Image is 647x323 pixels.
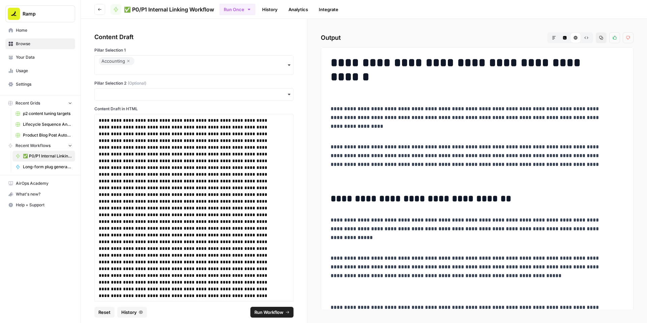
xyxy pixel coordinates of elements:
[94,55,294,75] button: Accounting
[12,119,75,130] a: Lifecycle Sequence Analysis
[12,151,75,161] a: ✅ P0/P1 Internal Linking Workflow
[250,307,294,318] button: Run Workflow
[23,111,72,117] span: p2 content tuning targets
[254,309,283,316] span: Run Workflow
[111,4,214,15] a: ✅ P0/P1 Internal Linking Workflow
[16,100,40,106] span: Recent Grids
[23,121,72,127] span: Lifecycle Sequence Analysis
[219,4,255,15] button: Run Once
[16,54,72,60] span: Your Data
[16,81,72,87] span: Settings
[16,143,51,149] span: Recent Workflows
[5,25,75,36] a: Home
[16,68,72,74] span: Usage
[124,5,214,13] span: ✅ P0/P1 Internal Linking Workflow
[5,38,75,49] a: Browse
[5,79,75,90] a: Settings
[6,189,75,199] div: What's new?
[8,8,20,20] img: Ramp Logo
[5,5,75,22] button: Workspace: Ramp
[94,32,294,42] div: Content Draft
[12,161,75,172] a: Long-form plug generator – Content tuning version
[94,47,294,53] label: Pillar Selection 1
[16,27,72,33] span: Home
[101,57,132,65] div: Accounting
[16,180,72,186] span: AirOps Academy
[98,309,111,316] span: Reset
[315,4,342,15] a: Integrate
[5,189,75,200] button: What's new?
[117,307,147,318] button: History
[5,98,75,108] button: Recent Grids
[12,108,75,119] a: p2 content tuning targets
[258,4,282,15] a: History
[128,80,146,86] span: (Optional)
[5,178,75,189] a: AirOps Academy
[16,41,72,47] span: Browse
[23,153,72,159] span: ✅ P0/P1 Internal Linking Workflow
[94,106,294,112] label: Content Draft in HTML
[16,202,72,208] span: Help + Support
[94,80,294,86] label: Pillar Selection 2
[121,309,137,316] span: History
[5,141,75,151] button: Recent Workflows
[5,200,75,210] button: Help + Support
[23,164,72,170] span: Long-form plug generator – Content tuning version
[5,65,75,76] a: Usage
[23,132,72,138] span: Product Blog Post Automation
[321,32,634,43] h2: Output
[284,4,312,15] a: Analytics
[12,130,75,141] a: Product Blog Post Automation
[5,52,75,63] a: Your Data
[94,307,115,318] button: Reset
[23,10,63,17] span: Ramp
